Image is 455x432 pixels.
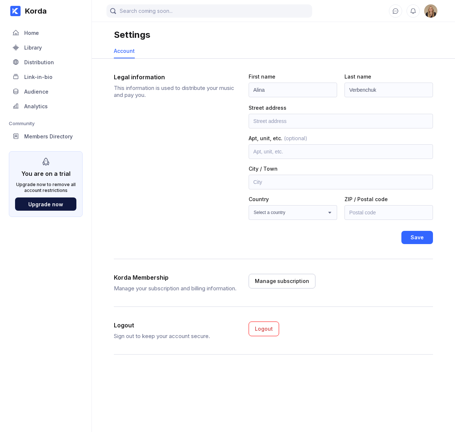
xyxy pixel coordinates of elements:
img: 160x160 [424,4,437,18]
div: Account [114,48,135,54]
button: Save [401,231,433,244]
input: Street address [249,114,433,128]
div: Korda [21,7,47,15]
div: Library [24,44,42,51]
div: Sign out to keep your account secure. [114,333,237,340]
a: Account [114,44,135,58]
div: ZIP / Postal code [344,196,433,202]
button: Logout [249,322,279,336]
a: Link-in-bio [9,70,83,84]
div: Alina Verbenchuk [424,4,437,18]
div: This information is used to distribute your music and pay you. [114,84,237,98]
input: Apt, unit, etc. [249,144,433,159]
div: Manage subscription [255,277,309,285]
div: Community [9,120,83,126]
span: (optional) [282,135,307,141]
div: Apt, unit, etc. [249,135,433,141]
div: Manage your subscription and billing information. [114,285,237,292]
div: City / Town [249,166,433,172]
a: Analytics [9,99,83,114]
input: Last name [344,83,433,97]
div: First name [249,73,337,80]
a: Audience [9,84,83,99]
div: Link-in-bio [24,74,53,80]
input: City [249,175,433,189]
div: Country [249,196,337,202]
div: Audience [24,88,48,95]
div: Korda Membership [114,274,233,281]
button: Upgrade now [15,197,76,211]
div: Settings [114,29,150,40]
div: Upgrade now [28,201,63,207]
a: Members Directory [9,129,83,144]
button: Manage subscription [249,274,315,288]
div: Logout [114,322,233,329]
div: Members Directory [24,133,73,139]
div: Distribution [24,59,54,65]
input: Postal code [344,205,433,220]
div: Last name [344,73,433,80]
div: Street address [249,105,433,111]
div: Analytics [24,103,48,109]
div: Logout [255,325,273,333]
input: Search coming soon... [106,4,312,18]
div: You are on a trial [21,166,71,177]
a: Library [9,40,83,55]
input: First name [249,83,337,97]
a: Home [9,26,83,40]
div: Legal information [114,73,233,81]
div: Home [24,30,39,36]
a: Distribution [9,55,83,70]
div: Upgrade now to remove all account restrictions [15,182,76,193]
div: Save [411,234,424,241]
